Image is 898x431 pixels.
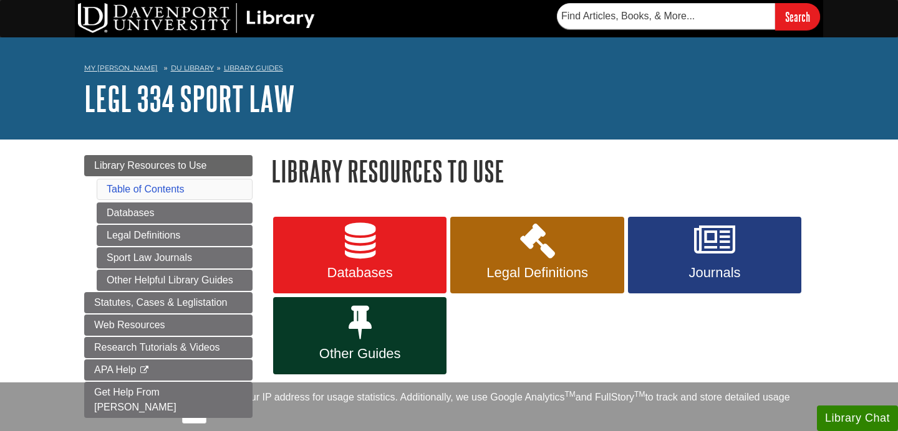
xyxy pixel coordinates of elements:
a: Legal Definitions [450,217,624,294]
a: Databases [273,217,447,294]
a: Legal Definitions [97,225,253,246]
a: Other Guides [273,297,447,374]
span: Research Tutorials & Videos [94,342,220,353]
input: Search [775,3,820,30]
nav: breadcrumb [84,60,814,80]
div: This site uses cookies and records your IP address for usage statistics. Additionally, we use Goo... [84,390,814,424]
a: Library Resources to Use [84,155,253,176]
span: Other Guides [282,346,437,362]
i: This link opens in a new window [139,366,150,374]
a: Web Resources [84,315,253,336]
a: Library Guides [224,64,283,72]
a: Journals [628,217,801,294]
img: DU Library [78,3,315,33]
a: Get Help From [PERSON_NAME] [84,382,253,418]
span: Databases [282,265,437,281]
span: Statutes, Cases & Leglistation [94,297,227,308]
a: Research Tutorials & Videos [84,337,253,358]
span: Library Resources to Use [94,160,207,171]
a: Statutes, Cases & Leglistation [84,292,253,313]
span: Journals [637,265,792,281]
span: APA Help [94,364,136,375]
a: Sport Law Journals [97,247,253,268]
div: Guide Page Menu [84,155,253,418]
a: Other Helpful Library Guides [97,270,253,291]
a: My [PERSON_NAME] [84,63,158,73]
h1: Library Resources to Use [271,155,814,187]
a: Databases [97,202,253,224]
span: Legal Definitions [460,265,614,281]
a: Table of Contents [107,184,185,194]
button: Library Chat [817,405,898,431]
span: Get Help From [PERSON_NAME] [94,387,176,412]
span: Web Resources [94,320,165,330]
a: DU Library [171,64,214,72]
a: APA Help [84,359,253,381]
form: Searches DU Library's articles, books, and more [557,3,820,30]
a: LEGL 334 Sport Law [84,79,295,118]
input: Find Articles, Books, & More... [557,3,775,29]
